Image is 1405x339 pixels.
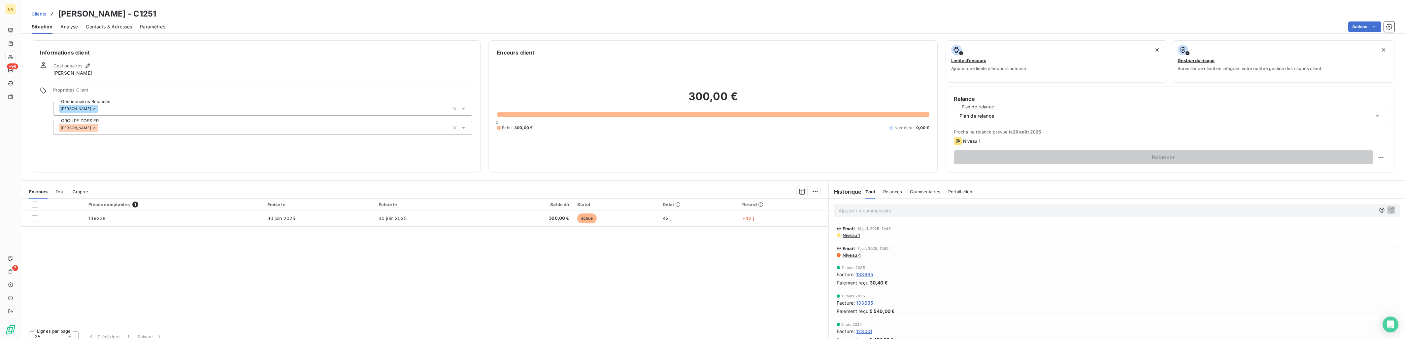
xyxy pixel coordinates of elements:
[894,125,914,131] span: Non-échu
[98,106,104,112] input: Ajouter une valeur
[502,125,512,131] span: Échu
[841,322,862,326] span: 5 juin 2024
[1383,317,1398,332] div: Open Intercom Messenger
[959,113,994,119] span: Plan de relance
[267,215,295,221] span: 30 juin 2025
[12,265,18,271] span: 7
[53,70,92,76] span: [PERSON_NAME]
[1172,40,1394,83] button: Gestion du risqueSurveiller ce client en intégrant votre outil de gestion des risques client.
[946,40,1168,83] button: Limite d’encoursAjouter une limite d’encours autorisé
[490,215,569,222] span: 300,00 €
[73,189,88,194] span: Graphe
[514,125,533,131] span: 300,00 €
[841,266,865,270] span: 11 mars 2025
[837,308,868,315] span: Paiement reçu
[88,215,106,221] span: 139238
[663,215,671,221] span: 42 j
[1178,66,1322,71] span: Surveiller ce client en intégrant votre outil de gestion des risques client.
[856,328,872,335] span: 123001
[837,271,855,278] span: Facture :
[742,202,824,207] div: Retard
[32,23,52,30] span: Situation
[951,66,1026,71] span: Ajouter une limite d’encours autorisé
[61,126,91,130] span: [PERSON_NAME]
[58,8,156,20] h3: [PERSON_NAME] - C1251
[497,90,929,110] h2: 300,00 €
[379,202,482,207] div: Échue le
[5,324,16,335] img: Logo LeanPay
[29,189,48,194] span: En cours
[870,308,895,315] span: 5 540,00 €
[98,125,104,131] input: Ajouter une valeur
[267,202,371,207] div: Émise le
[948,189,974,194] span: Portail client
[86,23,132,30] span: Contacts & Adresses
[843,246,855,251] span: Email
[883,189,902,194] span: Relances
[742,215,754,221] span: +42 j
[5,65,16,75] a: +99
[870,279,888,286] span: 30,40 €
[842,252,861,258] span: Niveau 4
[663,202,734,207] div: Délai
[916,125,929,131] span: 0,00 €
[132,202,138,207] span: 1
[837,328,855,335] span: Facture :
[379,215,407,221] span: 30 juin 2025
[843,226,855,231] span: Email
[910,189,940,194] span: Commentaires
[865,189,875,194] span: Tout
[837,279,868,286] span: Paiement reçu
[577,213,597,223] span: échue
[490,202,569,207] div: Solde dû
[53,63,83,68] span: Gestionnaires
[1178,58,1215,63] span: Gestion du risque
[55,189,65,194] span: Tout
[577,202,655,207] div: Statut
[88,202,259,207] div: Pièces comptables
[954,95,1386,103] h6: Relance
[951,58,986,63] span: Limite d’encours
[497,49,534,56] h6: Encours client
[857,246,889,250] span: 7 juil. 2025, 11:50
[954,129,1386,134] span: Prochaine relance prévue le
[53,87,472,96] span: Propriétés Client
[837,299,855,306] span: Facture :
[842,233,860,238] span: Niveau 1
[61,107,91,111] span: [PERSON_NAME]
[7,63,18,69] span: +99
[40,49,472,56] h6: Informations client
[140,23,165,30] span: Paramètres
[1348,21,1381,32] button: Actions
[856,299,873,306] span: 133685
[841,294,865,298] span: 11 mars 2025
[32,11,46,17] a: Clients
[829,188,862,196] h6: Historique
[856,271,873,278] span: 133685
[496,120,498,125] span: 0
[60,23,78,30] span: Analyse
[963,138,980,144] span: Niveau 1
[954,150,1373,164] button: Relancer
[857,227,891,231] span: 14 juil. 2025, 11:45
[1013,129,1041,134] span: 29 août 2025
[5,4,16,15] div: CA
